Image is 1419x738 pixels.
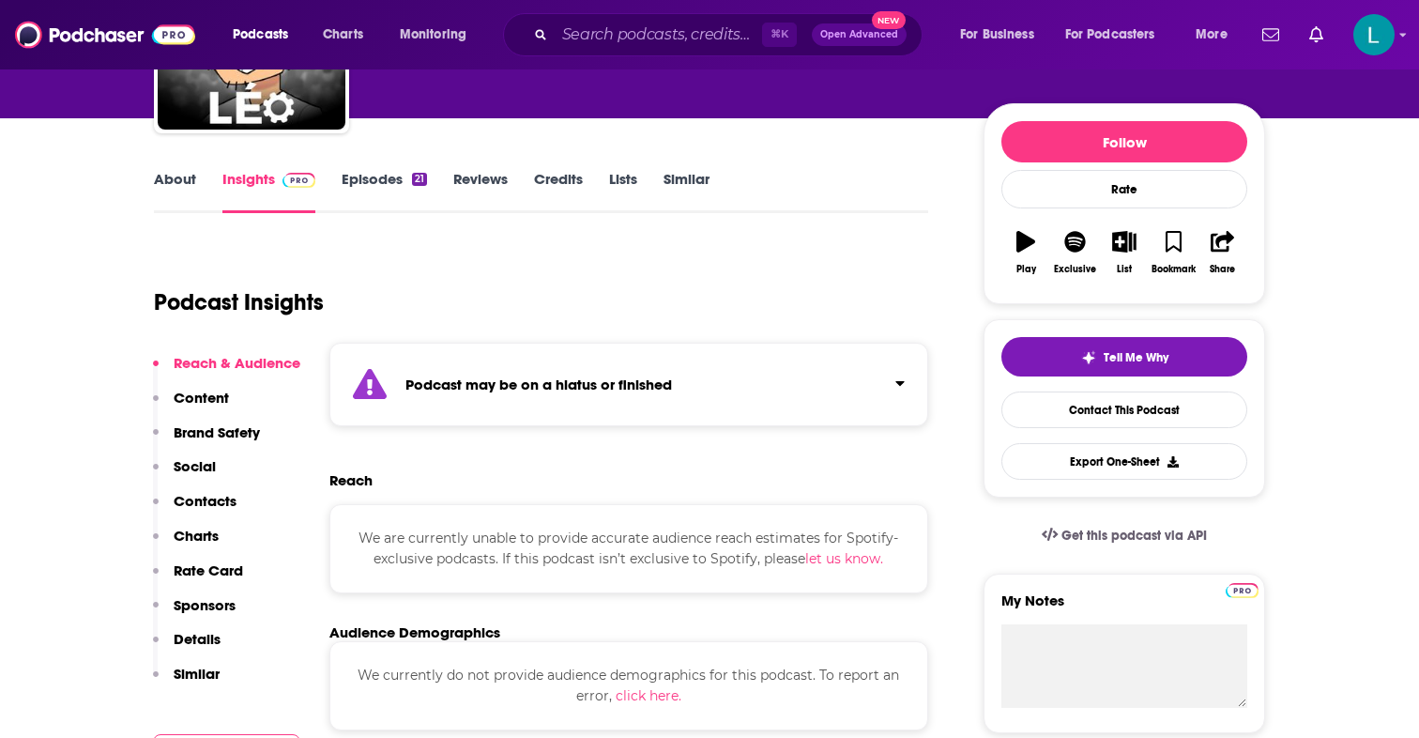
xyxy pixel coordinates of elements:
[947,20,1058,50] button: open menu
[153,561,243,596] button: Rate Card
[153,457,216,492] button: Social
[174,561,243,579] p: Rate Card
[412,173,427,186] div: 21
[812,23,907,46] button: Open AdvancedNew
[1182,20,1251,50] button: open menu
[1001,219,1050,286] button: Play
[153,527,219,561] button: Charts
[154,288,324,316] h1: Podcast Insights
[555,20,762,50] input: Search podcasts, credits, & more...
[872,11,906,29] span: New
[1065,22,1155,48] span: For Podcasters
[323,22,363,48] span: Charts
[174,354,300,372] p: Reach & Audience
[609,170,637,213] a: Lists
[820,30,898,39] span: Open Advanced
[521,13,940,56] div: Search podcasts, credits, & more...
[311,20,374,50] a: Charts
[1353,14,1395,55] button: Show profile menu
[154,170,196,213] a: About
[1050,219,1099,286] button: Exclusive
[960,22,1034,48] span: For Business
[222,170,315,213] a: InsightsPodchaser Pro
[762,23,797,47] span: ⌘ K
[233,22,288,48] span: Podcasts
[329,343,928,426] section: Click to expand status details
[342,170,427,213] a: Episodes21
[1117,264,1132,275] div: List
[1198,219,1247,286] button: Share
[1053,20,1182,50] button: open menu
[174,596,236,614] p: Sponsors
[1081,350,1096,365] img: tell me why sparkle
[174,492,236,510] p: Contacts
[359,530,898,567] span: We are currently unable to provide accurate audience reach estimates for Spotify-exclusive podcas...
[1149,219,1198,286] button: Bookmark
[1061,528,1207,544] span: Get this podcast via API
[400,22,466,48] span: Monitoring
[153,630,221,665] button: Details
[1001,592,1247,624] label: My Notes
[153,423,260,458] button: Brand Safety
[153,354,300,389] button: Reach & Audience
[1001,121,1247,162] button: Follow
[1353,14,1395,55] span: Logged in as luca86468
[1210,264,1235,275] div: Share
[174,527,219,545] p: Charts
[405,376,672,393] strong: Podcast may be on a hiatus or finished
[329,471,373,489] h2: Reach
[153,389,229,423] button: Content
[1226,583,1259,598] img: Podchaser Pro
[358,667,899,704] span: We currently do not provide audience demographics for this podcast. To report an error,
[534,170,583,213] a: Credits
[1196,22,1228,48] span: More
[1255,19,1287,51] a: Show notifications dropdown
[1027,513,1222,559] a: Get this podcast via API
[1001,443,1247,480] button: Export One-Sheet
[174,630,221,648] p: Details
[1054,264,1096,275] div: Exclusive
[1226,580,1259,598] a: Pro website
[1353,14,1395,55] img: User Profile
[616,685,681,706] button: click here.
[282,173,315,188] img: Podchaser Pro
[387,20,491,50] button: open menu
[329,623,500,641] h2: Audience Demographics
[220,20,313,50] button: open menu
[1001,170,1247,208] div: Rate
[174,423,260,441] p: Brand Safety
[1016,264,1036,275] div: Play
[15,17,195,53] img: Podchaser - Follow, Share and Rate Podcasts
[805,548,883,569] button: let us know.
[1152,264,1196,275] div: Bookmark
[174,665,220,683] p: Similar
[664,170,709,213] a: Similar
[174,457,216,475] p: Social
[453,170,508,213] a: Reviews
[1001,337,1247,377] button: tell me why sparkleTell Me Why
[1001,392,1247,428] a: Contact This Podcast
[174,389,229,407] p: Content
[1100,219,1149,286] button: List
[153,492,236,527] button: Contacts
[153,596,236,631] button: Sponsors
[153,665,220,700] button: Similar
[1302,19,1331,51] a: Show notifications dropdown
[1104,350,1168,365] span: Tell Me Why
